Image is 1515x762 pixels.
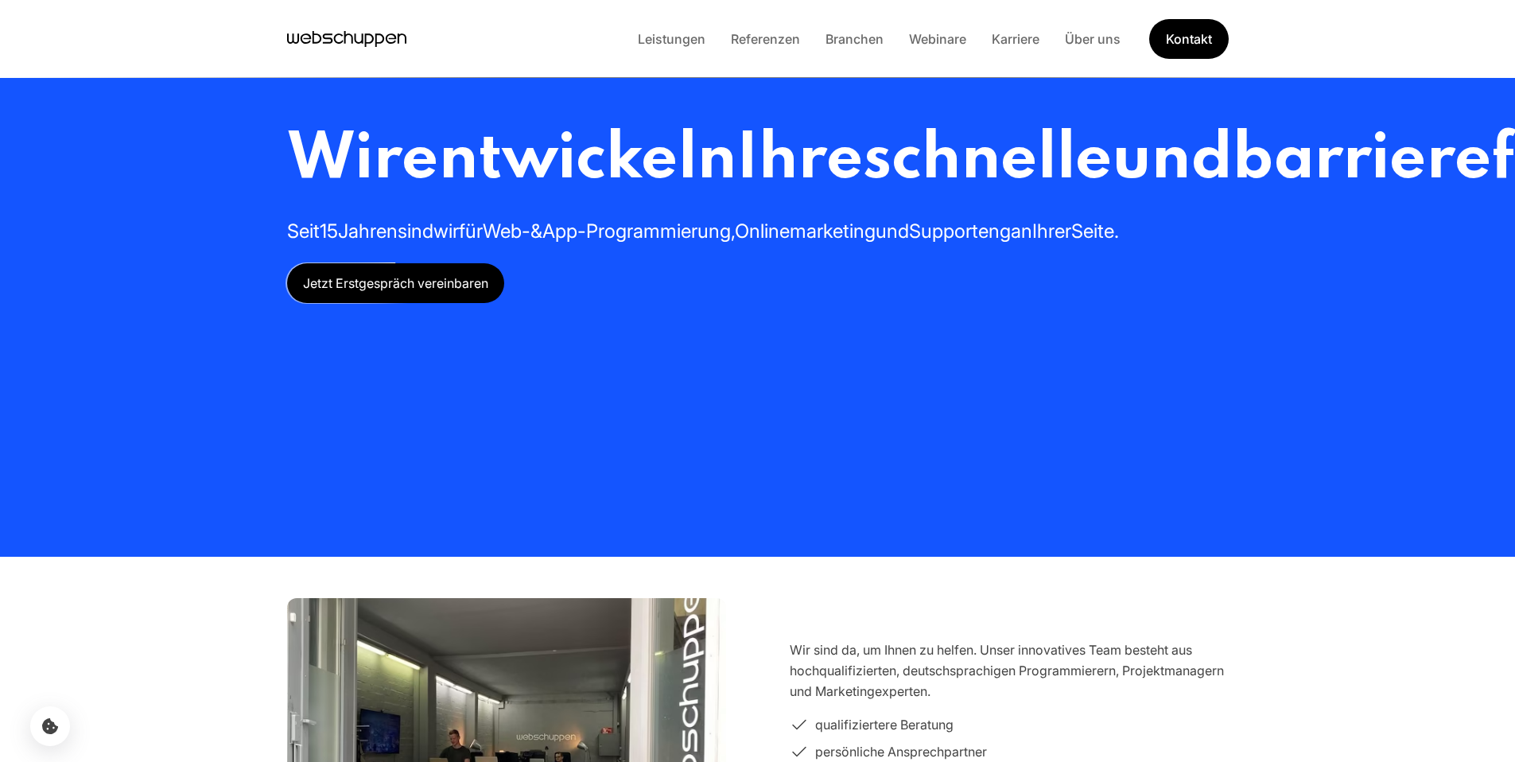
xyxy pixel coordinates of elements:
span: Jahren [338,220,398,243]
span: und [876,220,909,243]
span: Onlinemarketing [735,220,876,243]
span: schnelle [863,128,1112,192]
span: persönliche Ansprechpartner [815,741,987,762]
span: Ihrer [1032,220,1071,243]
a: Branchen [813,31,896,47]
span: an [1011,220,1032,243]
a: Über uns [1052,31,1133,47]
span: Seit [287,220,320,243]
p: Wir sind da, um Ihnen zu helfen. Unser innovatives Team besteht aus hochqualifizierten, deutschsp... [790,640,1229,702]
span: eng [978,220,1011,243]
a: Hauptseite besuchen [287,27,406,51]
span: und [1112,128,1232,192]
span: sind [398,220,433,243]
span: App-Programmierung, [542,220,735,243]
span: Support [909,220,978,243]
span: Web- [483,220,530,243]
a: Jetzt Erstgespräch vereinbaren [287,263,504,303]
span: entwickeln [402,128,736,192]
span: für [459,220,483,243]
span: Wir [287,128,402,192]
a: Referenzen [718,31,813,47]
span: Ihre [736,128,863,192]
span: qualifiziertere Beratung [815,714,954,735]
button: Cookie-Einstellungen öffnen [30,706,70,746]
a: Karriere [979,31,1052,47]
span: wir [433,220,459,243]
span: 15 [320,220,338,243]
a: Leistungen [625,31,718,47]
span: & [530,220,542,243]
a: Webinare [896,31,979,47]
a: Get Started [1149,19,1229,59]
span: Seite. [1071,220,1119,243]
